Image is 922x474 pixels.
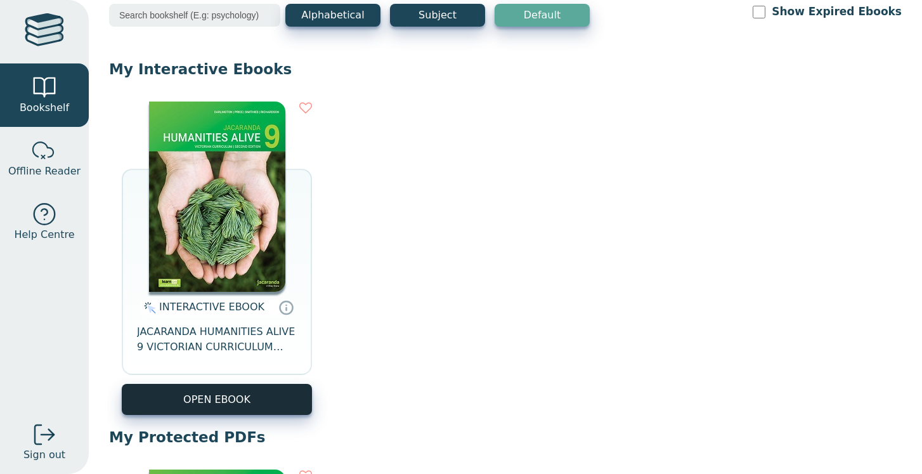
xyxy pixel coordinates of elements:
[149,102,285,292] img: 077f7911-7c91-e911-a97e-0272d098c78b.jpg
[8,164,81,179] span: Offline Reader
[159,301,264,313] span: INTERACTIVE EBOOK
[772,4,902,20] label: Show Expired Ebooks
[23,447,65,463] span: Sign out
[109,428,902,447] p: My Protected PDFs
[137,324,297,355] span: JACARANDA HUMANITIES ALIVE 9 VICTORIAN CURRICULUM LEARNON EBOOK 2E
[140,300,156,315] img: interactive.svg
[109,4,280,27] input: Search bookshelf (E.g: psychology)
[122,384,312,415] button: OPEN EBOOK
[278,300,294,315] a: Interactive eBooks are accessed online via the publisher’s portal. They contain interactive resou...
[285,4,380,27] button: Alphabetical
[495,4,590,27] button: Default
[390,4,485,27] button: Subject
[20,100,69,115] span: Bookshelf
[14,227,74,242] span: Help Centre
[109,60,902,79] p: My Interactive Ebooks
